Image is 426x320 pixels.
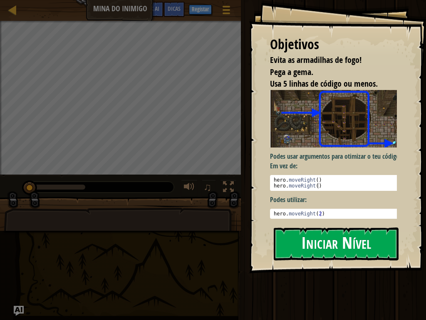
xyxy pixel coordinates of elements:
[189,5,212,15] button: Registar
[141,2,163,17] button: Ask AI
[274,227,399,260] button: Iniciar Nível
[270,195,404,205] p: Podes utilizar:
[145,5,159,12] span: Ask AI
[14,306,24,316] button: Ask AI
[202,180,216,197] button: ♫
[270,35,397,54] div: Objetivos
[260,66,395,78] li: Pega a gema.
[270,90,404,147] img: Mina inimiga
[220,180,237,197] button: Alternar ecrã inteiro
[260,78,395,90] li: Usa 5 linhas de código ou menos.
[270,66,313,77] span: Pega a gema.
[216,2,237,21] button: Mostrar o menu do jogo
[270,54,362,65] span: Evita as armadilhas de fogo!
[260,54,395,66] li: Evita as armadilhas de fogo!
[270,78,378,89] span: Usa 5 linhas de código ou menos.
[203,181,212,193] span: ♫
[270,152,404,171] p: Podes usar argumentos para otimizar o teu código. Em vez de:
[181,180,198,197] button: Ajustar volume
[168,5,181,12] span: Dicas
